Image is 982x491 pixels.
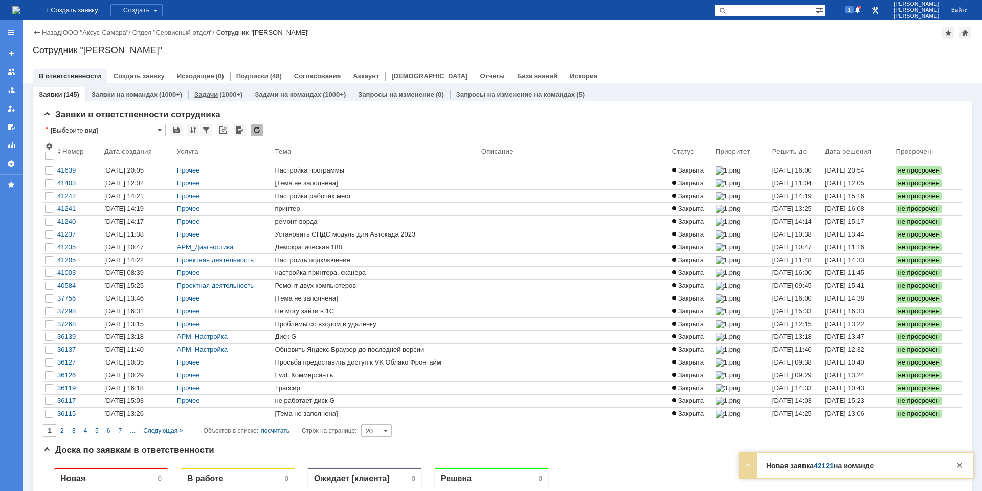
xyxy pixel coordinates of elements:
a: не просрочен [894,254,955,266]
a: не просрочен [894,177,955,189]
a: [DATE] 11:40 [770,344,823,356]
a: [DATE] 13:18 [770,331,823,343]
span: [DATE] 10:38 [772,230,812,238]
a: 1.png [713,344,770,356]
span: не просрочен [896,205,942,213]
div: настройка принтера, сканера [275,269,477,277]
a: История [570,72,597,80]
div: [DATE] 20:05 [104,166,144,174]
span: не просрочен [896,333,942,341]
span: [DATE] 09:45 [772,282,812,289]
a: 1.png [713,203,770,215]
span: не просрочен [896,294,942,303]
a: Перейти на домашнюю страницу [12,6,20,14]
a: [DATE] 16:33 [823,305,894,317]
a: 41639 [55,164,102,177]
div: [DATE] 11:45 [825,269,864,276]
div: Сделать домашней страницей [959,27,971,39]
div: 41235 [57,243,100,251]
div: Создать [110,4,163,16]
a: Заявки [39,91,62,98]
th: Тема [273,140,479,164]
a: Настройки [3,156,19,172]
a: Прочее [177,269,200,276]
div: [DATE] 11:38 [104,230,144,238]
div: Настройка рабочих мест [275,192,477,200]
img: 1.png [716,243,741,251]
div: 41240 [57,218,100,226]
a: АРМ_Диагностика [177,243,234,251]
th: Приоритет [713,140,770,164]
div: Диск G [275,333,477,341]
img: 1.png [716,307,741,315]
a: не просрочен [894,228,955,241]
a: 1.png [713,254,770,266]
span: Закрыта [672,269,704,276]
a: [DATE] 14:19 [770,190,823,202]
span: [DATE] 16:00 [772,294,812,302]
a: Прочее [177,179,200,187]
a: 1.png [713,241,770,253]
span: [DATE] 16:00 [772,166,812,174]
span: [DATE] 14:19 [772,192,812,200]
div: [DATE] 14:19 [104,205,144,212]
a: [DATE] 11:45 [823,267,894,279]
a: [DATE] 15:25 [102,280,175,292]
a: 41205 [55,254,102,266]
a: [DATE] 14:21 [102,190,175,202]
th: Дата решения [823,140,894,164]
span: Закрыта [672,333,704,340]
div: Дата создания [104,147,152,155]
a: [DATE] 16:31 [102,305,175,317]
a: [DATE] 11:48 [770,254,823,266]
a: Прочее [177,205,200,212]
div: Статус [672,147,694,155]
a: Настройка программы [273,164,479,177]
div: 37268 [57,320,100,328]
a: Закрыта [670,190,713,202]
a: [DATE] 14:19 [102,203,175,215]
a: Назад [42,29,61,36]
span: Закрыта [672,294,704,302]
a: [DATE] 15:17 [823,216,894,228]
a: 1.png [713,292,770,305]
div: Фильтрация... [200,124,212,136]
a: Закрыта [670,344,713,356]
a: [DATE] 14:33 [823,254,894,266]
a: Мои согласования [3,119,19,135]
a: не просрочен [894,280,955,292]
div: 36139 [57,333,100,341]
a: [DATE] 14:14 [770,216,823,228]
div: [DATE] 14:17 [104,218,144,225]
a: Заявки на командах [3,63,19,80]
span: Закрыта [672,205,704,212]
a: Проблемы со входом в удаленку [273,318,479,330]
img: 1.png [716,282,741,290]
span: Закрыта [672,243,704,251]
div: [DATE] 13:22 [825,320,864,328]
a: Закрыта [670,331,713,343]
a: не просрочен [894,216,955,228]
a: 1.png [713,216,770,228]
a: [DATE] 12:32 [823,344,894,356]
div: Номер [62,147,84,155]
div: [DATE] 12:05 [825,179,864,187]
a: Прочее [177,166,200,174]
a: 41237 [55,228,102,241]
span: [DATE] 13:18 [772,333,812,340]
a: Прочее [177,192,200,200]
a: [DATE] 11:38 [102,228,175,241]
a: Закрыта [670,228,713,241]
a: не просрочен [894,241,955,253]
div: Проблемы со входом в удаленку [275,320,477,328]
a: В ответственности [39,72,101,80]
a: [DATE] 15:33 [770,305,823,317]
span: Закрыта [672,282,704,289]
a: не просрочен [894,292,955,305]
a: Отдел "Сервисный отдел" [132,29,213,36]
a: [DATE] 16:08 [823,203,894,215]
img: 1.png [716,179,741,187]
span: [PERSON_NAME] [894,13,939,19]
span: [DATE] 13:25 [772,205,812,212]
span: не просрочен [896,320,942,328]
